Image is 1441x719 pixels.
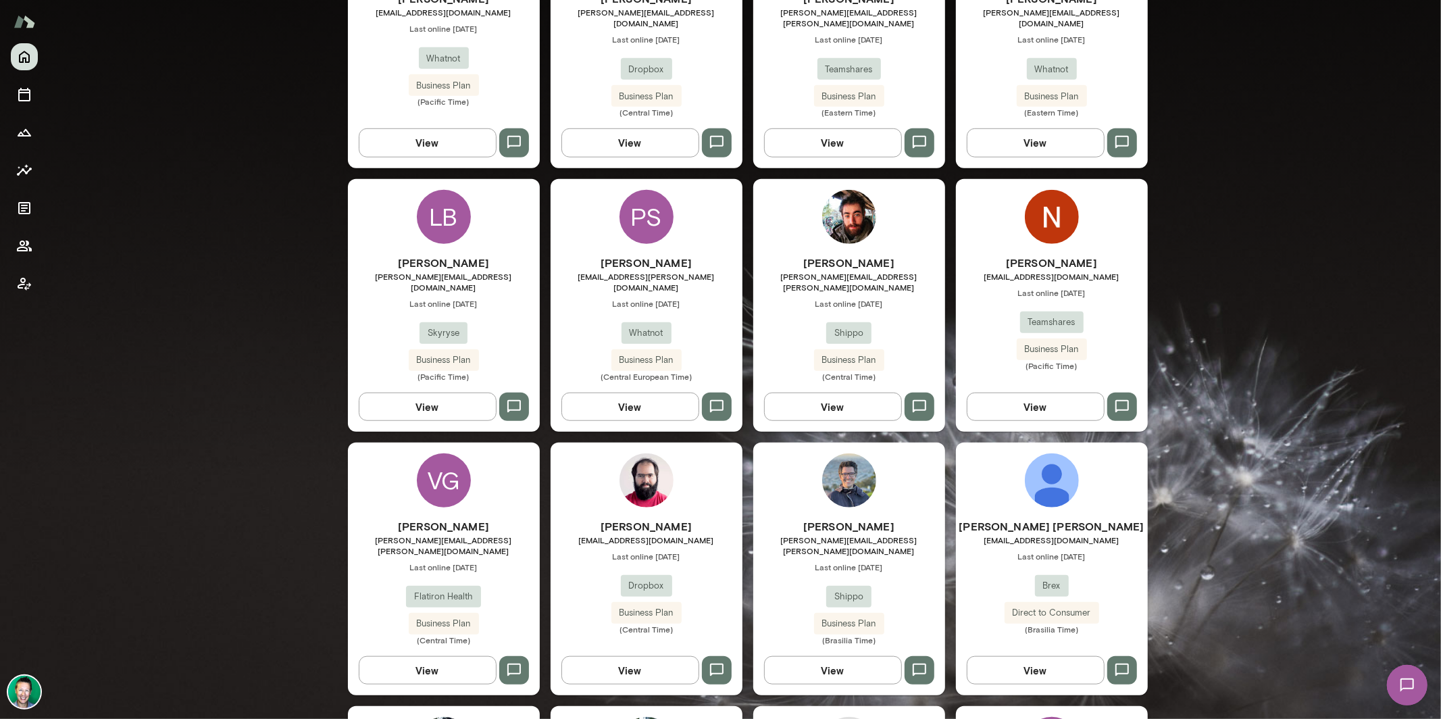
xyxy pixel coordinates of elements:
span: Business Plan [1017,90,1087,103]
span: (Central European Time) [551,371,742,382]
img: Adam Ranfelt [620,453,674,507]
button: View [561,656,699,685]
img: Niles Mcgiver [1025,190,1079,244]
button: Client app [11,270,38,297]
span: [EMAIL_ADDRESS][DOMAIN_NAME] [551,535,742,545]
span: Last online [DATE] [753,34,945,45]
h6: [PERSON_NAME] [PERSON_NAME] [956,518,1148,535]
button: View [359,656,497,685]
button: View [967,128,1105,157]
button: Growth Plan [11,119,38,146]
img: Avallon Azevedo [1025,453,1079,507]
span: [PERSON_NAME][EMAIL_ADDRESS][PERSON_NAME][DOMAIN_NAME] [753,535,945,556]
span: [EMAIL_ADDRESS][DOMAIN_NAME] [956,271,1148,282]
span: Dropbox [621,579,672,593]
span: Last online [DATE] [753,562,945,572]
span: (Central Time) [551,624,742,635]
span: (Brasilia Time) [753,635,945,645]
span: Dropbox [621,63,672,76]
span: Business Plan [814,353,884,367]
span: Business Plan [611,90,682,103]
img: Brian Lawrence [8,676,41,708]
button: View [561,128,699,157]
span: [PERSON_NAME][EMAIL_ADDRESS][DOMAIN_NAME] [551,7,742,28]
span: Business Plan [409,353,479,367]
span: Business Plan [409,617,479,630]
span: Last online [DATE] [348,298,540,309]
img: Mento [14,9,35,34]
span: (Pacific Time) [348,96,540,107]
button: View [764,393,902,421]
span: [EMAIL_ADDRESS][DOMAIN_NAME] [956,535,1148,545]
span: Whatnot [622,326,672,340]
button: Home [11,43,38,70]
h6: [PERSON_NAME] [551,518,742,535]
div: PS [620,190,674,244]
span: Last online [DATE] [956,34,1148,45]
span: Brex [1035,579,1069,593]
span: Last online [DATE] [956,551,1148,562]
span: Shippo [826,590,871,603]
h6: [PERSON_NAME] [753,518,945,535]
span: Business Plan [611,606,682,620]
h6: [PERSON_NAME] [348,255,540,271]
button: Members [11,232,38,259]
span: (Pacific Time) [348,371,540,382]
span: Whatnot [419,52,469,66]
span: Flatiron Health [406,590,481,603]
button: Insights [11,157,38,184]
span: Business Plan [1017,343,1087,356]
button: View [561,393,699,421]
span: Whatnot [1027,63,1077,76]
span: [PERSON_NAME][EMAIL_ADDRESS][PERSON_NAME][DOMAIN_NAME] [753,7,945,28]
button: View [967,393,1105,421]
h6: [PERSON_NAME] [551,255,742,271]
span: Last online [DATE] [348,23,540,34]
span: Teamshares [1020,316,1084,329]
div: LB [417,190,471,244]
span: Last online [DATE] [551,551,742,562]
span: [PERSON_NAME][EMAIL_ADDRESS][DOMAIN_NAME] [956,7,1148,28]
span: [PERSON_NAME][EMAIL_ADDRESS][PERSON_NAME][DOMAIN_NAME] [753,271,945,293]
img: Michael Musslewhite [822,190,876,244]
span: Last online [DATE] [551,34,742,45]
div: VG [417,453,471,507]
span: Business Plan [611,353,682,367]
span: Skyryse [420,326,467,340]
span: Last online [DATE] [956,287,1148,298]
h6: [PERSON_NAME] [956,255,1148,271]
button: Sessions [11,81,38,108]
button: View [764,656,902,685]
span: Last online [DATE] [348,562,540,572]
span: (Eastern Time) [753,107,945,118]
span: [PERSON_NAME][EMAIL_ADDRESS][DOMAIN_NAME] [348,271,540,293]
button: View [359,128,497,157]
button: Documents [11,195,38,222]
span: (Pacific Time) [956,360,1148,371]
span: (Eastern Time) [956,107,1148,118]
h6: [PERSON_NAME] [348,518,540,535]
button: View [359,393,497,421]
button: View [967,656,1105,685]
span: Last online [DATE] [551,298,742,309]
span: (Central Time) [753,371,945,382]
span: Direct to Consumer [1005,606,1099,620]
span: Business Plan [814,617,884,630]
button: View [764,128,902,157]
h6: [PERSON_NAME] [753,255,945,271]
span: Business Plan [814,90,884,103]
span: Shippo [826,326,871,340]
span: [PERSON_NAME][EMAIL_ADDRESS][PERSON_NAME][DOMAIN_NAME] [348,535,540,556]
span: Teamshares [817,63,881,76]
img: Júlio Batista [822,453,876,507]
span: (Central Time) [551,107,742,118]
span: (Brasilia Time) [956,624,1148,635]
span: (Central Time) [348,635,540,645]
span: [EMAIL_ADDRESS][PERSON_NAME][DOMAIN_NAME] [551,271,742,293]
span: Last online [DATE] [753,298,945,309]
span: Business Plan [409,79,479,93]
span: [EMAIL_ADDRESS][DOMAIN_NAME] [348,7,540,18]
